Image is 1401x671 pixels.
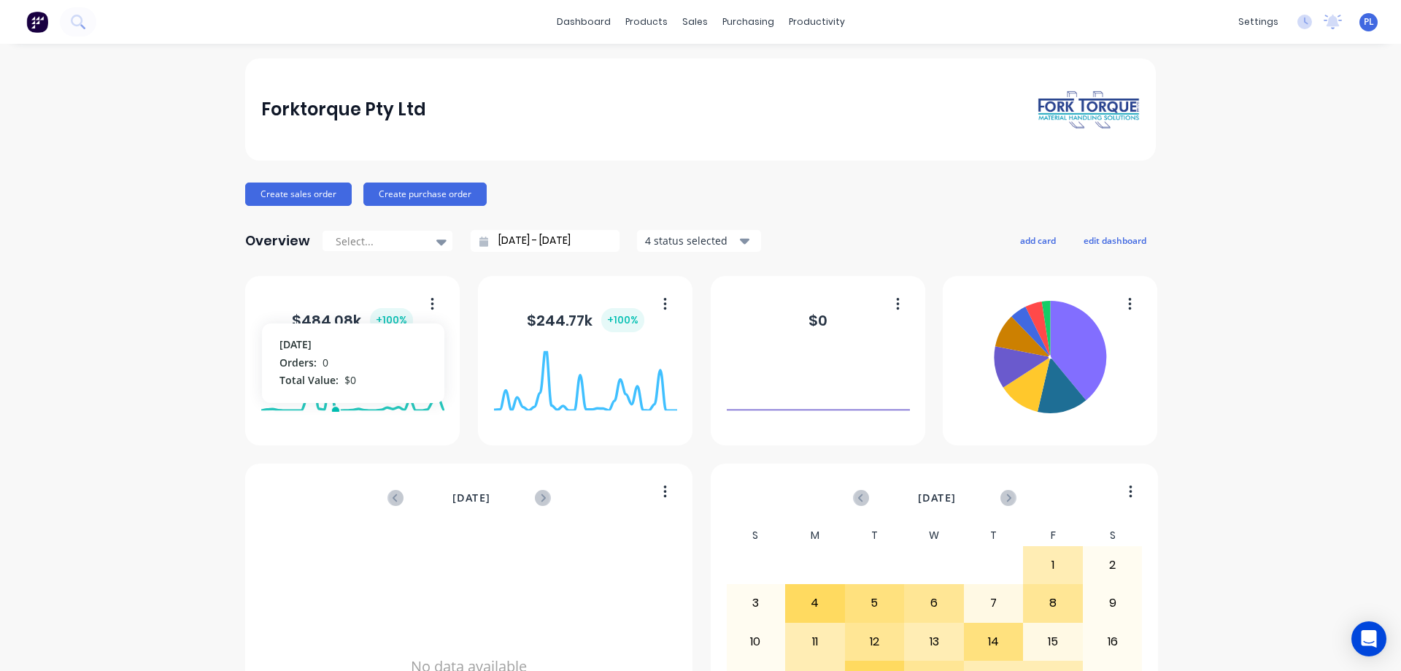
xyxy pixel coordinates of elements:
div: 16 [1084,624,1142,660]
div: T [964,525,1024,546]
div: + 100 % [370,308,413,332]
div: 2 [1084,547,1142,583]
div: 7 [965,585,1023,621]
button: 4 status selected [637,230,761,252]
div: 10 [727,624,785,660]
div: 12 [846,624,904,660]
div: 4 status selected [645,233,737,248]
div: purchasing [715,11,781,33]
div: S [726,525,786,546]
button: Create purchase order [363,183,487,206]
div: 15 [1024,624,1082,660]
div: products [618,11,675,33]
div: 11 [786,624,844,660]
div: W [904,525,964,546]
button: Create sales order [245,183,352,206]
div: 8 [1024,585,1082,621]
div: 3 [727,585,785,621]
div: 4 [786,585,844,621]
div: 9 [1084,585,1142,621]
img: Factory [26,11,48,33]
div: $ 244.77k [527,308,644,332]
div: sales [675,11,715,33]
div: productivity [781,11,852,33]
div: F [1023,525,1083,546]
div: + 100 % [601,308,644,332]
div: 5 [846,585,904,621]
span: [DATE] [452,490,490,506]
div: Open Intercom Messenger [1351,621,1386,656]
div: 13 [905,624,963,660]
img: Forktorque Pty Ltd [1038,90,1140,130]
span: [DATE] [918,490,956,506]
span: PL [1364,15,1374,28]
div: 14 [965,624,1023,660]
div: T [845,525,905,546]
a: dashboard [549,11,618,33]
div: 6 [905,585,963,621]
div: 1 [1024,547,1082,583]
button: edit dashboard [1074,231,1156,250]
div: Overview [245,226,310,256]
div: Forktorque Pty Ltd [261,95,426,124]
div: settings [1231,11,1286,33]
div: $ 0 [808,310,827,331]
div: M [785,525,845,546]
div: $ 484.08k [292,308,413,332]
div: S [1083,525,1143,546]
button: add card [1011,231,1065,250]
